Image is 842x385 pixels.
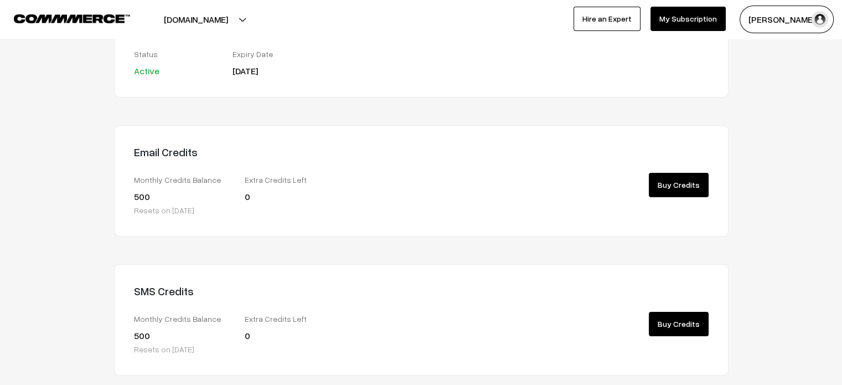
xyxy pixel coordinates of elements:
[649,173,709,197] a: Buy Credits
[134,145,413,158] h4: Email Credits
[134,191,150,202] span: 500
[134,48,216,60] label: Status
[574,7,640,31] a: Hire an Expert
[134,345,194,354] span: Resets on [DATE]
[134,206,194,215] span: Resets on [DATE]
[233,65,258,76] span: [DATE]
[14,11,111,24] a: COMMMERCE
[134,65,159,76] span: Active
[134,174,228,186] label: Monthly Credits Balance
[14,14,130,23] img: COMMMERCE
[134,284,413,297] h4: SMS Credits
[649,312,709,336] a: Buy Credits
[125,6,267,33] button: [DOMAIN_NAME]
[245,330,250,341] span: 0
[134,313,228,325] label: Monthly Credits Balance
[245,174,339,186] label: Extra Credits Left
[245,313,339,325] label: Extra Credits Left
[650,7,726,31] a: My Subscription
[134,330,150,341] span: 500
[245,191,250,202] span: 0
[740,6,834,33] button: [PERSON_NAME]
[812,11,828,28] img: user
[233,48,314,60] label: Expiry Date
